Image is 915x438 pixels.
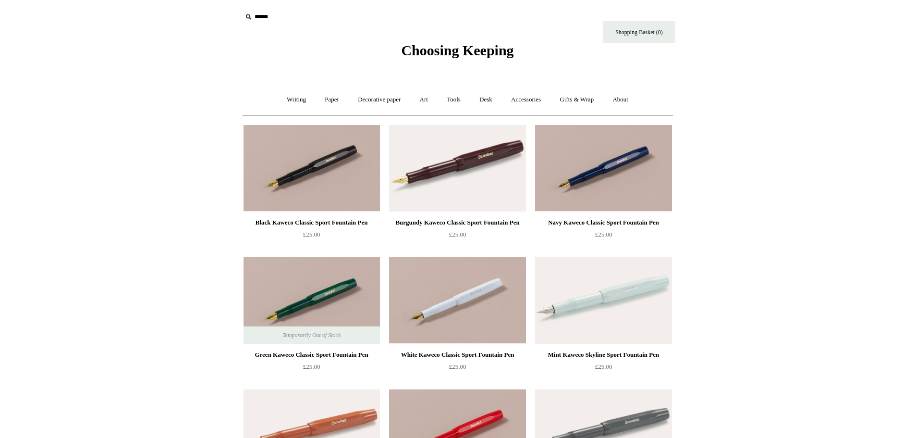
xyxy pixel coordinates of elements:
[535,349,671,388] a: Mint Kaweco Skyline Sport Fountain Pen £25.00
[603,21,675,43] a: Shopping Basket (0)
[391,349,523,361] div: White Kaweco Classic Sport Fountain Pen
[551,87,602,113] a: Gifts & Wrap
[535,257,671,344] a: Mint Kaweco Skyline Sport Fountain Pen Mint Kaweco Skyline Sport Fountain Pen
[471,87,501,113] a: Desk
[278,87,315,113] a: Writing
[389,125,525,212] a: Burgundy Kaweco Classic Sport Fountain Pen Burgundy Kaweco Classic Sport Fountain Pen
[438,87,469,113] a: Tools
[244,349,380,388] a: Green Kaweco Classic Sport Fountain Pen £25.00
[449,231,466,238] span: £25.00
[316,87,348,113] a: Paper
[595,363,612,370] span: £25.00
[411,87,437,113] a: Art
[502,87,549,113] a: Accessories
[273,326,350,344] span: Temporarily Out of Stock
[303,363,320,370] span: £25.00
[604,87,637,113] a: About
[535,217,671,256] a: Navy Kaweco Classic Sport Fountain Pen £25.00
[389,257,525,344] img: White Kaweco Classic Sport Fountain Pen
[244,125,380,212] img: Black Kaweco Classic Sport Fountain Pen
[391,217,523,228] div: Burgundy Kaweco Classic Sport Fountain Pen
[389,217,525,256] a: Burgundy Kaweco Classic Sport Fountain Pen £25.00
[389,125,525,212] img: Burgundy Kaweco Classic Sport Fountain Pen
[389,349,525,388] a: White Kaweco Classic Sport Fountain Pen £25.00
[535,125,671,212] img: Navy Kaweco Classic Sport Fountain Pen
[246,349,378,361] div: Green Kaweco Classic Sport Fountain Pen
[246,217,378,228] div: Black Kaweco Classic Sport Fountain Pen
[401,50,513,57] a: Choosing Keeping
[449,363,466,370] span: £25.00
[244,257,380,344] img: Green Kaweco Classic Sport Fountain Pen
[595,231,612,238] span: £25.00
[535,125,671,212] a: Navy Kaweco Classic Sport Fountain Pen Navy Kaweco Classic Sport Fountain Pen
[244,217,380,256] a: Black Kaweco Classic Sport Fountain Pen £25.00
[537,217,669,228] div: Navy Kaweco Classic Sport Fountain Pen
[389,257,525,344] a: White Kaweco Classic Sport Fountain Pen White Kaweco Classic Sport Fountain Pen
[244,125,380,212] a: Black Kaweco Classic Sport Fountain Pen Black Kaweco Classic Sport Fountain Pen
[303,231,320,238] span: £25.00
[349,87,409,113] a: Decorative paper
[244,257,380,344] a: Green Kaweco Classic Sport Fountain Pen Green Kaweco Classic Sport Fountain Pen Temporarily Out o...
[535,257,671,344] img: Mint Kaweco Skyline Sport Fountain Pen
[537,349,669,361] div: Mint Kaweco Skyline Sport Fountain Pen
[401,42,513,58] span: Choosing Keeping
